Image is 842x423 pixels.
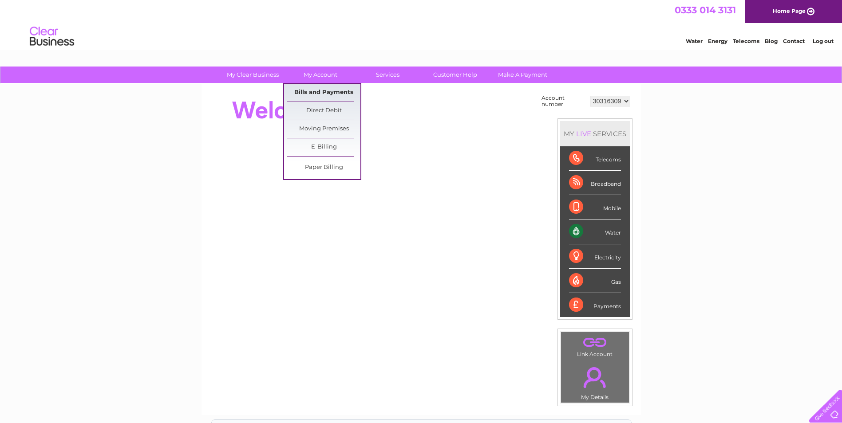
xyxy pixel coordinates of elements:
[563,334,627,350] a: .
[569,293,621,317] div: Payments
[216,67,289,83] a: My Clear Business
[675,4,736,16] a: 0333 014 3131
[561,332,629,360] td: Link Account
[569,146,621,171] div: Telecoms
[212,5,631,43] div: Clear Business is a trading name of Verastar Limited (registered in [GEOGRAPHIC_DATA] No. 3667643...
[813,38,834,44] a: Log out
[539,93,588,110] td: Account number
[560,121,630,146] div: MY SERVICES
[287,159,360,176] a: Paper Billing
[486,67,559,83] a: Make A Payment
[569,269,621,293] div: Gas
[686,38,703,44] a: Water
[287,120,360,138] a: Moving Premises
[563,362,627,393] a: .
[284,67,357,83] a: My Account
[29,23,75,50] img: logo.png
[708,38,727,44] a: Energy
[561,360,629,403] td: My Details
[287,84,360,102] a: Bills and Payments
[287,102,360,120] a: Direct Debit
[569,171,621,195] div: Broadband
[569,244,621,269] div: Electricity
[733,38,759,44] a: Telecoms
[783,38,805,44] a: Contact
[419,67,492,83] a: Customer Help
[351,67,424,83] a: Services
[569,195,621,219] div: Mobile
[569,219,621,244] div: Water
[287,138,360,156] a: E-Billing
[765,38,778,44] a: Blog
[574,129,593,138] div: LIVE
